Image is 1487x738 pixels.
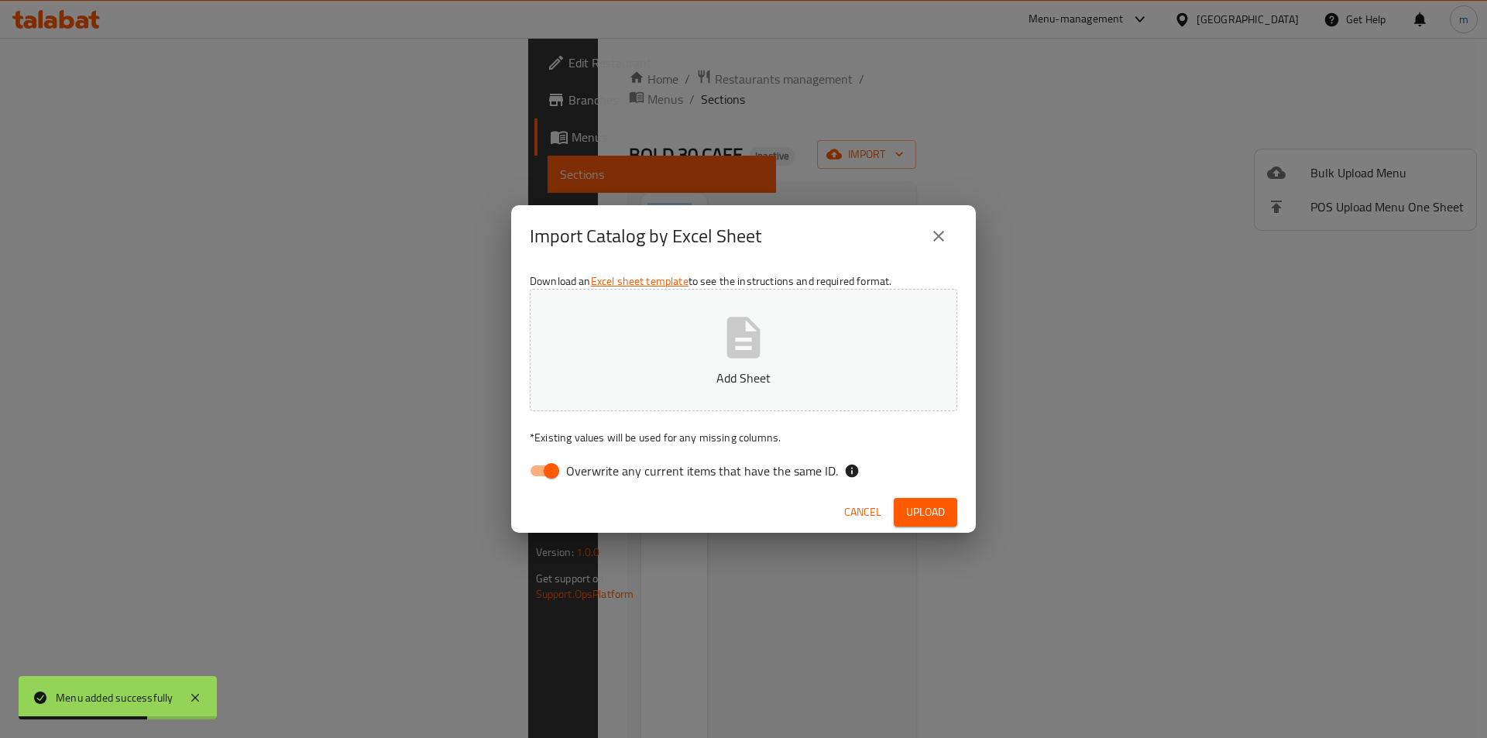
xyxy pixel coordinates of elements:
[530,224,761,249] h2: Import Catalog by Excel Sheet
[591,271,689,291] a: Excel sheet template
[838,498,888,527] button: Cancel
[844,503,881,522] span: Cancel
[894,498,957,527] button: Upload
[920,218,957,255] button: close
[554,369,933,387] p: Add Sheet
[906,503,945,522] span: Upload
[56,689,173,706] div: Menu added successfully
[530,289,957,411] button: Add Sheet
[566,462,838,480] span: Overwrite any current items that have the same ID.
[844,463,860,479] svg: If the overwrite option isn't selected, then the items that match an existing ID will be ignored ...
[511,267,976,492] div: Download an to see the instructions and required format.
[530,430,957,445] p: Existing values will be used for any missing columns.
